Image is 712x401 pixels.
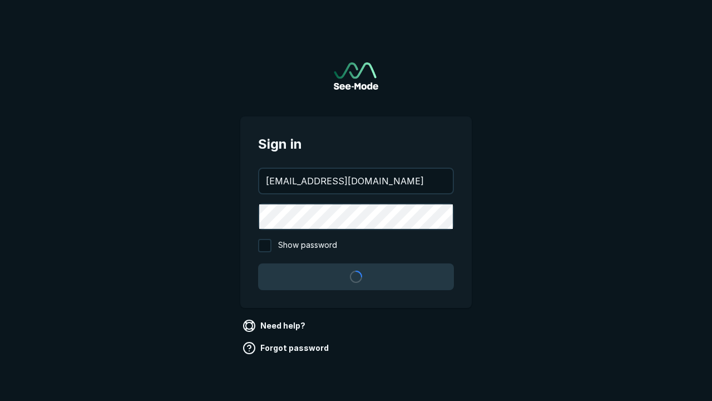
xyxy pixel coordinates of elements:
input: your@email.com [259,169,453,193]
img: See-Mode Logo [334,62,378,90]
span: Sign in [258,134,454,154]
a: Forgot password [240,339,333,357]
span: Show password [278,239,337,252]
a: Need help? [240,317,310,335]
a: Go to sign in [334,62,378,90]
